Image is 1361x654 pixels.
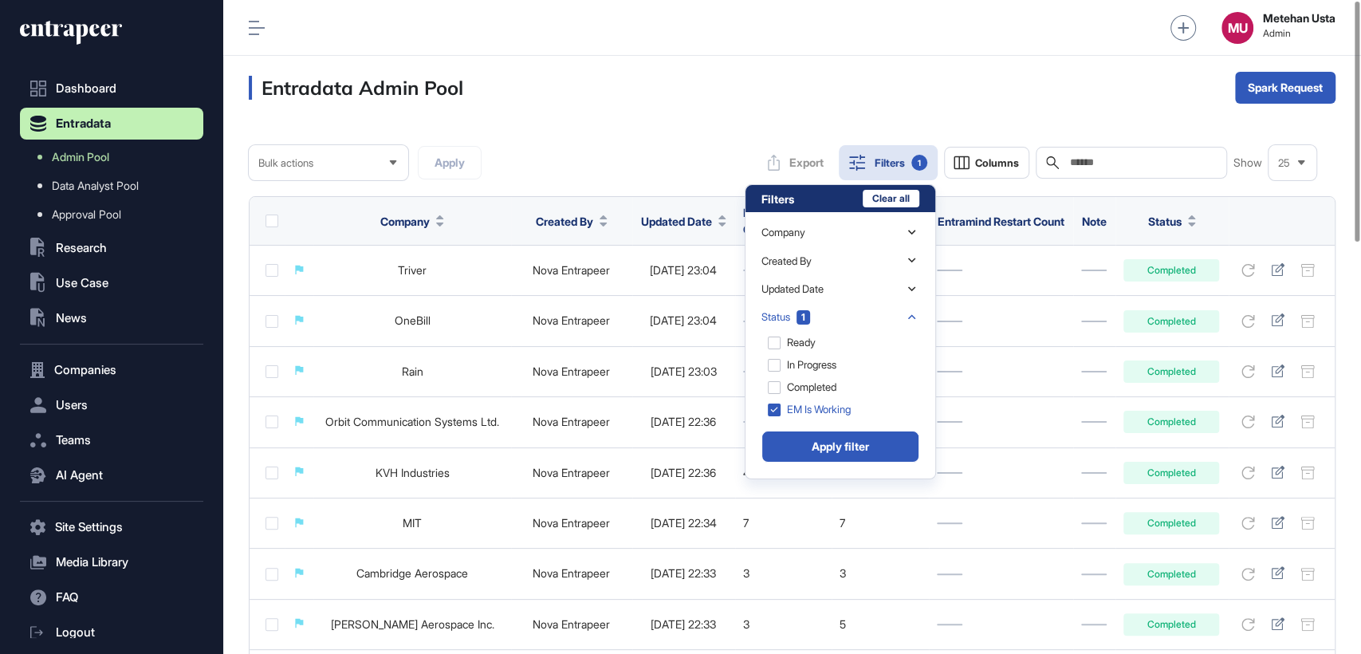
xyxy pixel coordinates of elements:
button: News [20,302,203,334]
div: [DATE] 23:04 [640,314,727,327]
div: [DATE] 22:36 [640,416,727,428]
span: Note [1082,215,1107,228]
button: Site Settings [20,511,203,543]
span: Media Library [56,556,128,569]
button: Clear all [863,190,919,207]
button: Apply filter [761,431,919,463]
span: Updated Date [641,213,712,230]
button: Created By [536,213,608,230]
div: Completed [1123,563,1219,585]
span: Teams [56,434,91,447]
a: Nova Entrapeer [533,263,610,277]
span: Status [1148,213,1182,230]
div: [DATE] 23:03 [640,365,727,378]
div: 4 [743,467,824,479]
div: Company [761,227,805,238]
a: MIT [403,516,422,530]
div: Completed [1123,613,1219,636]
a: Rain [402,364,423,378]
div: Updated Date [761,283,824,295]
div: 3 [743,567,824,580]
a: OneBill [395,313,431,327]
button: Status [1148,213,1196,230]
a: Nova Entrapeer [533,364,610,378]
a: Orbit Communication Systems Ltd. [325,415,499,428]
a: Triver [398,263,427,277]
button: Spark Request [1235,72,1335,104]
div: [DATE] 22:36 [640,467,727,479]
button: Use Case [20,267,203,299]
div: [DATE] 23:04 [640,264,727,277]
span: Users [56,399,88,412]
span: 25 [1278,157,1290,169]
button: Teams [20,424,203,456]
a: Cambridge Aerospace [356,566,468,580]
span: 1 [797,310,810,325]
span: Logout [56,626,95,639]
div: Completed [1123,411,1219,433]
button: Users [20,389,203,421]
span: Entradata [56,117,111,130]
button: Updated Date [641,213,726,230]
div: [DATE] 22:33 [640,618,727,631]
span: Columns [975,157,1019,169]
div: Completed [1123,310,1219,333]
div: Completed [1123,512,1219,534]
span: Admin [1263,28,1335,39]
a: Nova Entrapeer [533,617,610,631]
h3: Entradata Admin Pool [249,76,463,100]
span: Research [56,242,107,254]
a: KVH Industries [376,466,450,479]
button: Export [759,147,832,179]
span: Use Case [56,277,108,290]
div: [DATE] 22:34 [640,517,727,530]
button: MU [1221,12,1253,44]
button: Media Library [20,546,203,578]
div: 7 [840,517,921,530]
div: 7 [743,517,824,530]
span: Created By [536,213,593,230]
span: Approval Pool [52,208,121,221]
strong: Metehan Usta [1263,12,1335,25]
a: Dashboard [20,73,203,104]
a: Admin Pool [28,143,203,171]
span: Dashboard [56,82,116,95]
span: Companies [54,364,116,376]
button: Filters1 [839,145,938,180]
div: 3 [840,567,921,580]
div: Completed [1123,259,1219,282]
button: Company [380,213,444,230]
span: FAQ [56,591,78,604]
div: Filters [875,155,927,171]
span: Site Settings [55,521,123,534]
span: Data Analyst Pool [52,179,139,192]
div: 5 [840,618,921,631]
div: [DATE] 22:33 [640,567,727,580]
button: Entradata [20,108,203,140]
div: Filters [761,191,794,207]
span: Entramind Restart Count [938,215,1064,228]
button: Columns [944,147,1029,179]
span: New Use Case Count [743,206,818,236]
button: Research [20,232,203,264]
div: Status [761,310,810,325]
span: Bulk actions [258,157,313,169]
div: 3 [743,618,824,631]
a: Nova Entrapeer [533,566,610,580]
span: Company [380,213,430,230]
a: Data Analyst Pool [28,171,203,200]
a: [PERSON_NAME] Aerospace Inc. [331,617,494,631]
span: Admin Pool [52,151,109,163]
button: AI Agent [20,459,203,491]
div: 1 [911,155,927,171]
div: Completed [1123,462,1219,484]
div: Created By [761,255,812,267]
span: News [56,312,87,325]
a: Approval Pool [28,200,203,229]
span: Show [1233,156,1262,169]
span: AI Agent [56,469,103,482]
a: Nova Entrapeer [533,516,610,530]
button: FAQ [20,581,203,613]
a: Logout [20,617,203,648]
